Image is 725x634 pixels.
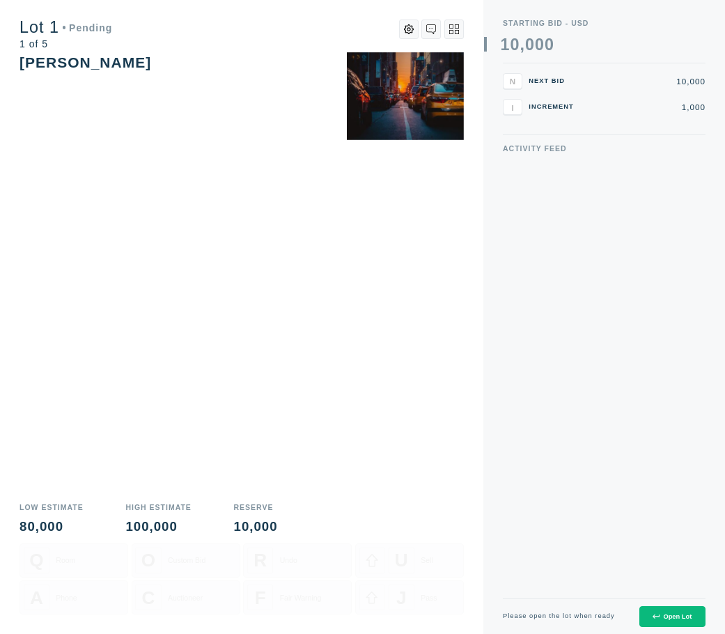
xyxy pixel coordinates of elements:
[535,37,545,53] div: 0
[510,77,515,86] span: N
[234,504,278,511] div: Reserve
[545,37,554,53] div: 0
[234,520,278,534] div: 10,000
[520,37,524,199] div: ,
[503,99,522,115] button: I
[20,54,151,70] div: [PERSON_NAME]
[501,37,510,53] div: 1
[653,613,692,620] div: Open Lot
[125,520,191,534] div: 100,000
[511,102,513,111] span: I
[20,504,84,511] div: Low Estimate
[584,103,705,111] div: 1,000
[503,73,522,89] button: N
[529,104,577,110] div: Increment
[510,37,520,53] div: 0
[20,520,84,534] div: 80,000
[20,20,112,36] div: Lot 1
[503,145,705,153] div: Activity Feed
[584,77,705,86] div: 10,000
[639,606,705,628] button: Open Lot
[529,78,577,84] div: Next Bid
[125,504,191,511] div: High Estimate
[525,37,535,53] div: 0
[20,39,112,49] div: 1 of 5
[63,23,113,33] div: Pending
[503,613,615,619] div: Please open the lot when ready
[503,20,705,27] div: Starting Bid - USD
